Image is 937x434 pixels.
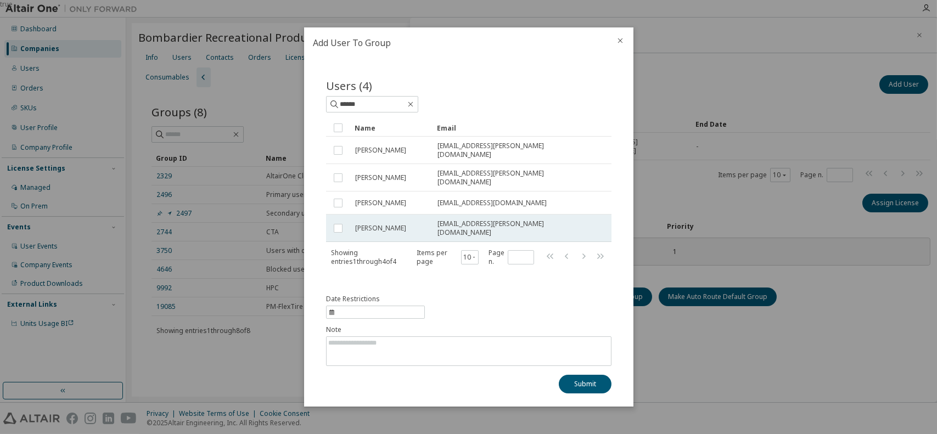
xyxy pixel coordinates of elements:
[463,253,476,262] button: 10
[326,295,425,319] button: information
[326,295,380,303] span: Date Restrictions
[489,249,534,266] span: Page n.
[326,325,611,334] label: Note
[559,375,611,393] button: Submit
[437,169,592,187] span: [EMAIL_ADDRESS][PERSON_NAME][DOMAIN_NAME]
[616,36,625,45] button: close
[326,78,372,93] span: Users (4)
[331,248,396,266] span: Showing entries 1 through 4 of 4
[355,146,406,155] span: [PERSON_NAME]
[437,199,547,207] span: [EMAIL_ADDRESS][DOMAIN_NAME]
[355,119,428,137] div: Name
[437,142,592,159] span: [EMAIL_ADDRESS][PERSON_NAME][DOMAIN_NAME]
[355,224,406,233] span: [PERSON_NAME]
[437,219,592,237] span: [EMAIL_ADDRESS][PERSON_NAME][DOMAIN_NAME]
[355,173,406,182] span: [PERSON_NAME]
[437,119,593,137] div: Email
[304,27,607,58] h2: Add User To Group
[355,199,406,207] span: [PERSON_NAME]
[417,249,479,266] span: Items per page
